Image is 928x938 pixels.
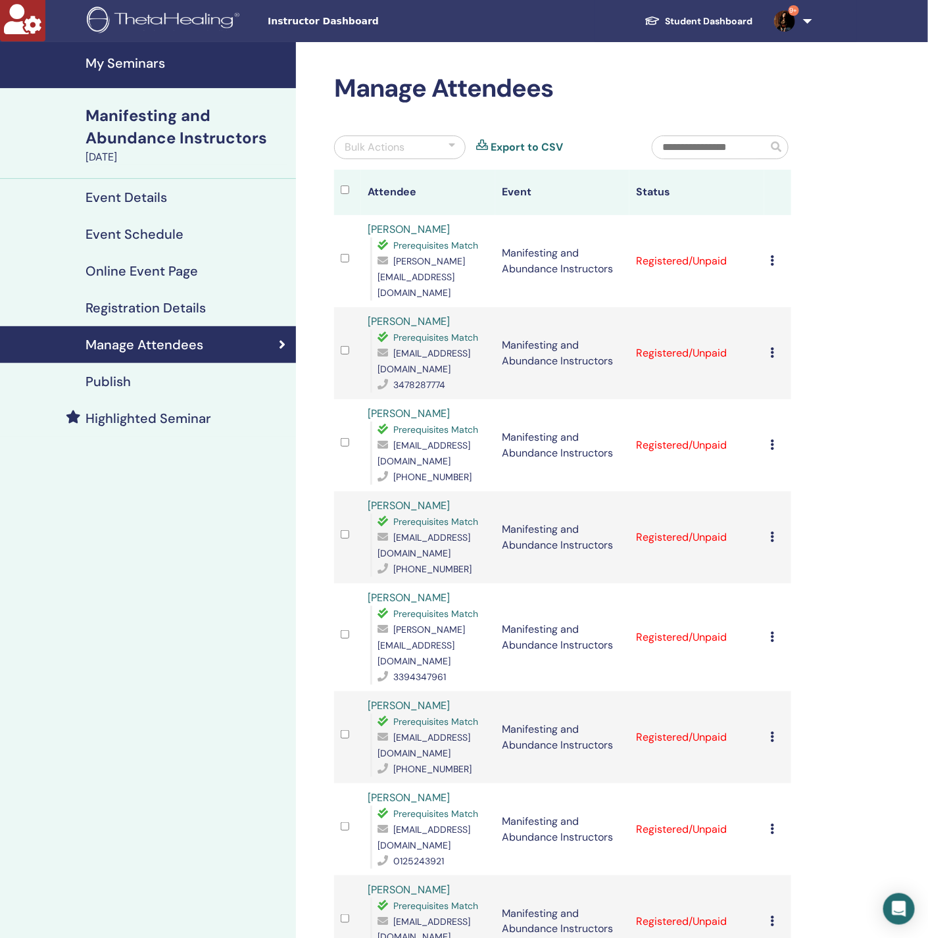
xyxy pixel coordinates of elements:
h4: Publish [85,374,131,389]
span: Prerequisites Match [393,332,478,343]
td: Manifesting and Abundance Instructors [495,215,629,307]
a: [PERSON_NAME] [368,883,450,897]
span: [PHONE_NUMBER] [393,763,472,775]
span: 3478287774 [393,379,445,391]
span: Prerequisites Match [393,516,478,528]
span: Prerequisites Match [393,716,478,728]
td: Manifesting and Abundance Instructors [495,583,629,691]
a: [PERSON_NAME] [368,222,450,236]
h4: Manage Attendees [85,337,203,353]
span: [PHONE_NUMBER] [393,471,472,483]
span: [EMAIL_ADDRESS][DOMAIN_NAME] [378,347,470,375]
td: Manifesting and Abundance Instructors [495,491,629,583]
span: Prerequisites Match [393,608,478,620]
span: Prerequisites Match [393,900,478,912]
div: Manifesting and Abundance Instructors [85,105,288,149]
span: 3394347961 [393,671,446,683]
span: [PERSON_NAME][EMAIL_ADDRESS][DOMAIN_NAME] [378,624,465,667]
div: Open Intercom Messenger [883,893,915,925]
div: [DATE] [85,149,288,165]
td: Manifesting and Abundance Instructors [495,307,629,399]
img: logo.png [87,7,244,36]
a: Manifesting and Abundance Instructors[DATE] [78,105,296,165]
span: 0125243921 [393,855,444,867]
span: Instructor Dashboard [268,14,465,28]
h4: Registration Details [85,300,206,316]
span: [EMAIL_ADDRESS][DOMAIN_NAME] [378,531,470,559]
a: [PERSON_NAME] [368,591,450,605]
span: [EMAIL_ADDRESS][DOMAIN_NAME] [378,824,470,851]
a: [PERSON_NAME] [368,791,450,804]
th: Attendee [361,170,495,215]
h4: My Seminars [85,55,288,71]
a: [PERSON_NAME] [368,699,450,712]
span: [EMAIL_ADDRESS][DOMAIN_NAME] [378,439,470,467]
h2: Manage Attendees [334,74,791,104]
th: Event [495,170,629,215]
div: Bulk Actions [345,139,404,155]
a: Student Dashboard [634,9,764,34]
h4: Event Details [85,189,167,205]
a: Export to CSV [491,139,563,155]
a: [PERSON_NAME] [368,314,450,328]
td: Manifesting and Abundance Instructors [495,691,629,783]
span: [PERSON_NAME][EMAIL_ADDRESS][DOMAIN_NAME] [378,255,465,299]
th: Status [629,170,764,215]
span: Prerequisites Match [393,808,478,820]
span: 9+ [789,5,799,16]
h4: Event Schedule [85,226,183,242]
h4: Online Event Page [85,263,198,279]
span: Prerequisites Match [393,239,478,251]
a: [PERSON_NAME] [368,407,450,420]
h4: Highlighted Seminar [85,410,211,426]
a: [PERSON_NAME] [368,499,450,512]
img: graduation-cap-white.svg [645,15,660,26]
img: default.jpg [774,11,795,32]
span: [EMAIL_ADDRESS][DOMAIN_NAME] [378,731,470,759]
td: Manifesting and Abundance Instructors [495,399,629,491]
td: Manifesting and Abundance Instructors [495,783,629,876]
span: Prerequisites Match [393,424,478,435]
span: [PHONE_NUMBER] [393,563,472,575]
